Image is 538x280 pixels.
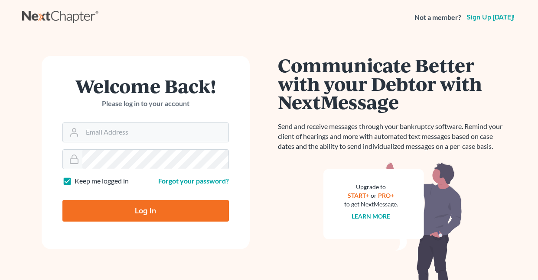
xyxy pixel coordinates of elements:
a: START+ [348,192,369,199]
input: Email Address [82,123,228,142]
h1: Communicate Better with your Debtor with NextMessage [278,56,508,111]
strong: Not a member? [414,13,461,23]
a: Forgot your password? [158,177,229,185]
span: or [371,192,377,199]
div: to get NextMessage. [344,200,398,209]
a: PRO+ [378,192,394,199]
h1: Welcome Back! [62,77,229,95]
input: Log In [62,200,229,222]
p: Send and receive messages through your bankruptcy software. Remind your client of hearings and mo... [278,122,508,151]
div: Upgrade to [344,183,398,191]
a: Learn more [352,212,390,220]
a: Sign up [DATE]! [465,14,516,21]
p: Please log in to your account [62,99,229,109]
label: Keep me logged in [75,176,129,186]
